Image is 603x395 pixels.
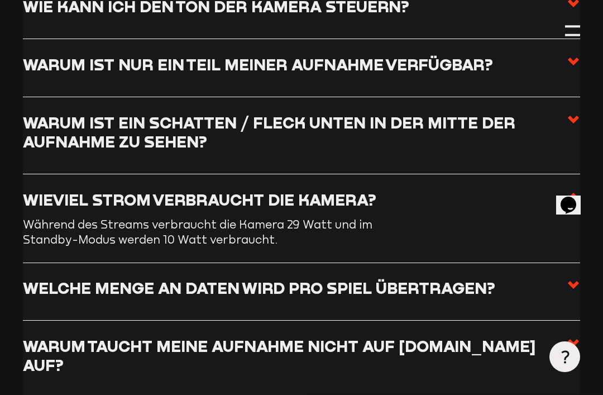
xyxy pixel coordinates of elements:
[23,55,493,74] h3: Warum ist nur ein Teil meiner Aufnahme verfügbar?
[23,217,386,248] p: Während des Streams verbraucht die Kamera 29 Watt und im Standby-Modus werden 10 Watt verbraucht.
[23,336,567,375] h3: Warum taucht meine Aufnahme nicht auf [DOMAIN_NAME] auf?
[556,181,592,215] iframe: chat widget
[23,278,495,297] h3: Welche Menge an Daten wird pro Spiel übertragen?
[23,190,376,209] h3: Wieviel Strom verbraucht die Kamera?
[23,113,567,151] h3: Warum ist ein Schatten / Fleck unten in der Mitte der Aufnahme zu sehen?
